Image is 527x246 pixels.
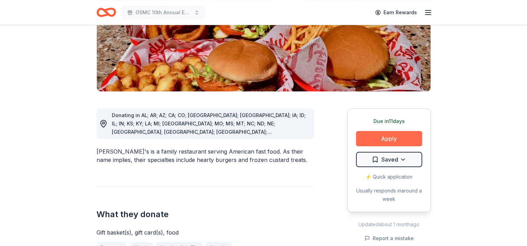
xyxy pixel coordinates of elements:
[356,173,422,181] div: ⚡️ Quick application
[371,6,421,19] a: Earn Rewards
[356,117,422,125] div: Due in 11 days
[135,8,191,17] span: OSMC 10th Annual Event
[122,6,205,19] button: OSMC 10th Annual Event
[381,155,398,164] span: Saved
[356,187,422,203] div: Usually responds in around a week
[356,131,422,146] button: Apply
[96,209,314,220] h2: What they donate
[356,152,422,167] button: Saved
[364,234,414,243] button: Report a mistake
[112,112,306,151] span: Donating in AL; AR; AZ; CA; CO; [GEOGRAPHIC_DATA]; [GEOGRAPHIC_DATA]; IA; ID; IL; IN; KS; KY; LA;...
[347,220,431,229] div: Updated about 1 month ago
[96,228,314,237] div: Gift basket(s), gift card(s), food
[96,147,314,164] div: [PERSON_NAME]'s is a family restaurant serving American fast food. As their name implies, their s...
[96,4,116,20] a: Home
